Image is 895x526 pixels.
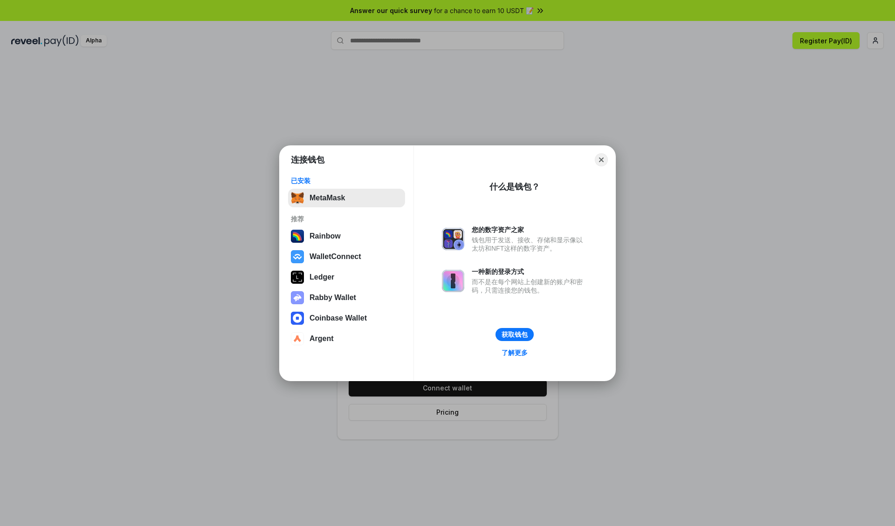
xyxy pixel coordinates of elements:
[288,189,405,207] button: MetaMask
[291,191,304,205] img: svg+xml,%3Csvg%20fill%3D%22none%22%20height%3D%2233%22%20viewBox%3D%220%200%2035%2033%22%20width%...
[291,291,304,304] img: svg+xml,%3Csvg%20xmlns%3D%22http%3A%2F%2Fwww.w3.org%2F2000%2Fsvg%22%20fill%3D%22none%22%20viewBox...
[472,236,587,253] div: 钱包用于发送、接收、存储和显示像以太坊和NFT这样的数字资产。
[310,335,334,343] div: Argent
[442,270,464,292] img: svg+xml,%3Csvg%20xmlns%3D%22http%3A%2F%2Fwww.w3.org%2F2000%2Fsvg%22%20fill%3D%22none%22%20viewBox...
[310,273,334,281] div: Ledger
[288,288,405,307] button: Rabby Wallet
[291,312,304,325] img: svg+xml,%3Csvg%20width%3D%2228%22%20height%3D%2228%22%20viewBox%3D%220%200%2028%2028%22%20fill%3D...
[502,348,528,357] div: 了解更多
[496,347,533,359] a: 了解更多
[310,294,356,302] div: Rabby Wallet
[472,267,587,276] div: 一种新的登录方式
[291,271,304,284] img: svg+xml,%3Csvg%20xmlns%3D%22http%3A%2F%2Fwww.w3.org%2F2000%2Fsvg%22%20width%3D%2228%22%20height%3...
[442,228,464,250] img: svg+xml,%3Csvg%20xmlns%3D%22http%3A%2F%2Fwww.w3.org%2F2000%2Fsvg%22%20fill%3D%22none%22%20viewBox...
[288,268,405,287] button: Ledger
[288,329,405,348] button: Argent
[288,227,405,246] button: Rainbow
[291,250,304,263] img: svg+xml,%3Csvg%20width%3D%2228%22%20height%3D%2228%22%20viewBox%3D%220%200%2028%2028%22%20fill%3D...
[310,253,361,261] div: WalletConnect
[310,232,341,240] div: Rainbow
[291,154,324,165] h1: 连接钱包
[288,247,405,266] button: WalletConnect
[291,230,304,243] img: svg+xml,%3Csvg%20width%3D%22120%22%20height%3D%22120%22%20viewBox%3D%220%200%20120%20120%22%20fil...
[496,328,534,341] button: 获取钱包
[291,332,304,345] img: svg+xml,%3Csvg%20width%3D%2228%22%20height%3D%2228%22%20viewBox%3D%220%200%2028%2028%22%20fill%3D...
[310,314,367,322] div: Coinbase Wallet
[472,278,587,294] div: 而不是在每个网站上创建新的账户和密码，只需连接您的钱包。
[502,330,528,339] div: 获取钱包
[291,177,402,185] div: 已安装
[489,181,540,192] div: 什么是钱包？
[310,194,345,202] div: MetaMask
[472,225,587,234] div: 您的数字资产之家
[291,215,402,223] div: 推荐
[288,309,405,328] button: Coinbase Wallet
[595,153,608,166] button: Close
